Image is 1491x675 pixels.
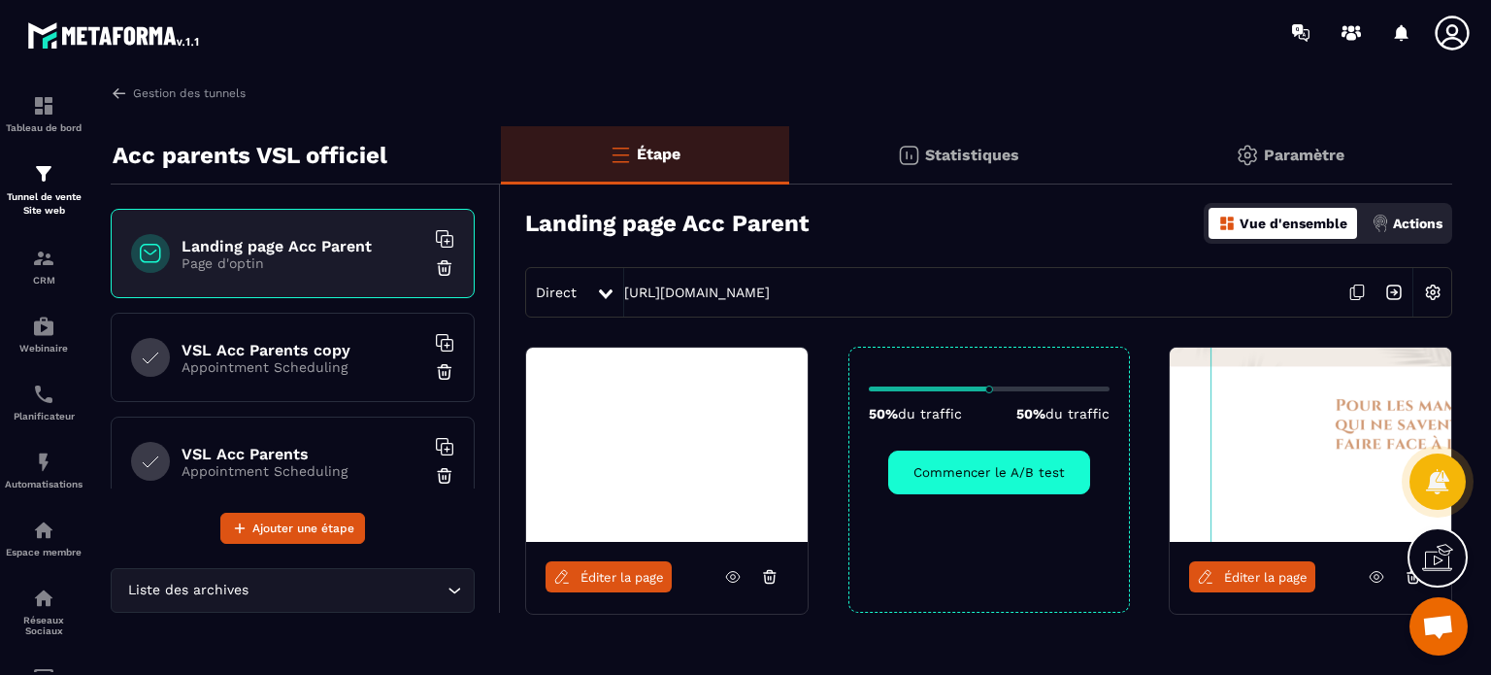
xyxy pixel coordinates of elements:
[1045,406,1110,422] span: du traffic
[1372,215,1389,232] img: actions.d6e523a2.png
[5,411,83,422] p: Planificateur
[32,247,55,270] img: formation
[182,255,424,271] p: Page d'optin
[5,615,83,636] p: Réseaux Sociaux
[32,519,55,542] img: automations
[5,547,83,557] p: Espace membre
[637,145,680,163] p: Étape
[32,383,55,406] img: scheduler
[546,561,672,592] a: Éditer la page
[898,406,962,422] span: du traffic
[5,343,83,354] p: Webinaire
[1236,144,1259,167] img: setting-gr.5f69749f.svg
[869,406,962,422] p: 50%
[5,572,83,651] a: social-networksocial-networkRéseaux Sociaux
[182,445,424,463] h6: VSL Acc Parents
[111,568,475,613] div: Search for option
[536,285,577,300] span: Direct
[182,237,424,255] h6: Landing page Acc Parent
[435,362,454,382] img: trash
[1224,570,1308,585] span: Éditer la page
[897,144,920,167] img: stats.20deebd0.svg
[252,580,443,601] input: Search for option
[182,341,424,359] h6: VSL Acc Parents copy
[111,84,246,102] a: Gestion des tunnels
[1414,274,1451,311] img: setting-w.858f3a88.svg
[5,504,83,572] a: automationsautomationsEspace membre
[182,463,424,479] p: Appointment Scheduling
[5,80,83,148] a: formationformationTableau de bord
[624,285,770,300] a: [URL][DOMAIN_NAME]
[5,368,83,436] a: schedulerschedulerPlanificateur
[113,136,387,175] p: Acc parents VSL officiel
[32,587,55,610] img: social-network
[5,148,83,232] a: formationformationTunnel de vente Site web
[32,162,55,186] img: formation
[32,451,55,474] img: automations
[1170,348,1451,542] img: image
[1264,146,1344,164] p: Paramètre
[32,94,55,118] img: formation
[252,519,354,538] span: Ajouter une étape
[888,451,1090,494] button: Commencer le A/B test
[435,258,454,278] img: trash
[1218,215,1236,232] img: dashboard-orange.40269519.svg
[580,570,664,585] span: Éditer la page
[32,315,55,338] img: automations
[27,17,202,52] img: logo
[1189,561,1315,592] a: Éditer la page
[5,122,83,133] p: Tableau de bord
[111,84,128,102] img: arrow
[5,232,83,300] a: formationformationCRM
[435,466,454,486] img: trash
[925,146,1019,164] p: Statistiques
[5,436,83,504] a: automationsautomationsAutomatisations
[5,479,83,489] p: Automatisations
[123,580,252,601] span: Liste des archives
[182,359,424,375] p: Appointment Scheduling
[1409,597,1468,656] div: Ouvrir le chat
[1393,216,1442,231] p: Actions
[5,300,83,368] a: automationsautomationsWebinaire
[525,210,809,237] h3: Landing page Acc Parent
[5,190,83,218] p: Tunnel de vente Site web
[1240,216,1347,231] p: Vue d'ensemble
[5,275,83,286] p: CRM
[1016,406,1110,422] p: 50%
[220,513,365,544] button: Ajouter une étape
[609,143,632,166] img: bars-o.4a397970.svg
[1375,274,1412,311] img: arrow-next.bcc2205e.svg
[526,348,808,542] img: image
